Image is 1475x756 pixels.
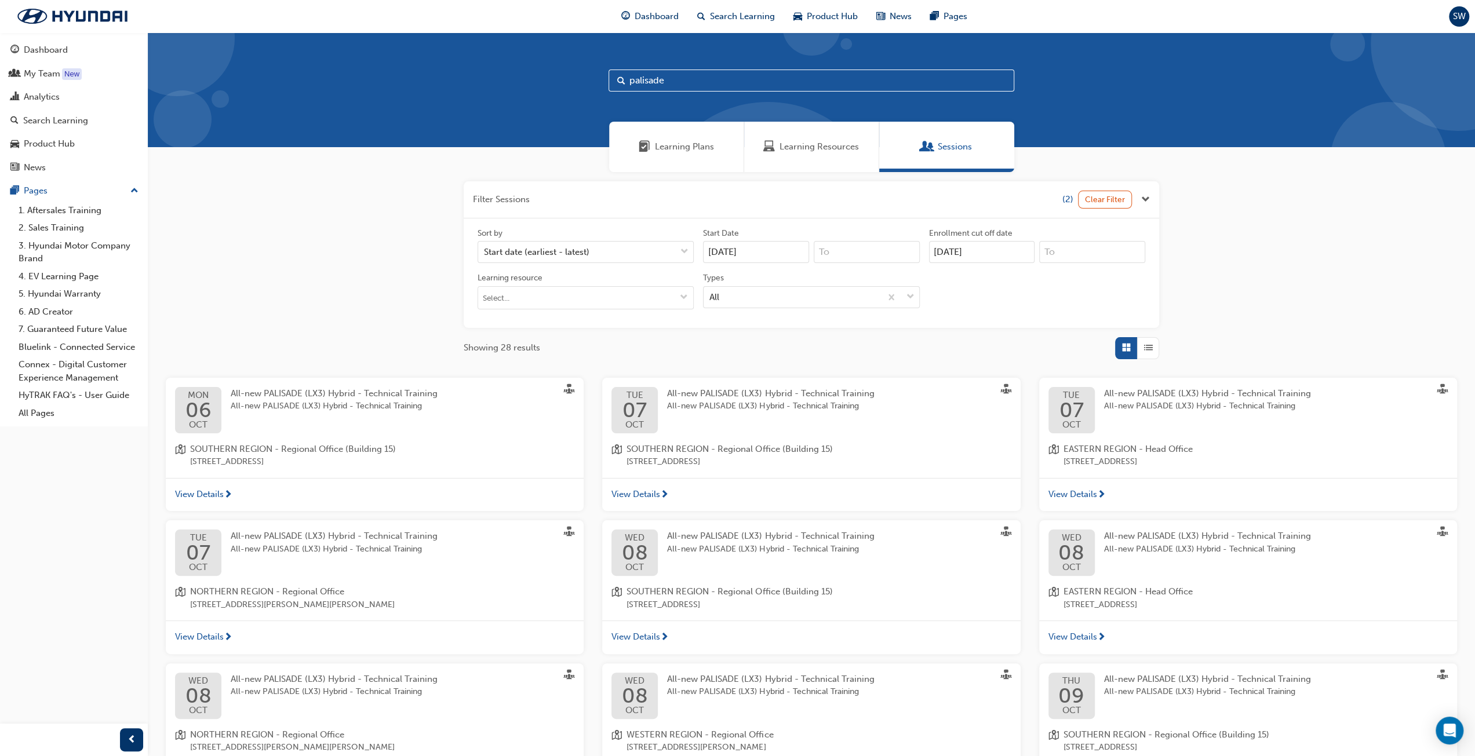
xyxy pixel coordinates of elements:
[1437,527,1448,539] span: sessionType_FACE_TO_FACE-icon
[175,488,224,501] span: View Details
[10,139,19,149] span: car-icon
[1048,585,1448,611] a: location-iconEASTERN REGION - Head Office[STREET_ADDRESS]
[14,320,143,338] a: 7. Guaranteed Future Value
[1078,191,1132,209] button: Clear Filter
[1058,706,1084,715] span: OCT
[14,404,143,422] a: All Pages
[1039,520,1457,654] button: WED08OCTAll-new PALISADE (LX3) Hybrid - Technical TrainingAll-new PALISADE (LX3) Hybrid - Technic...
[1058,563,1084,572] span: OCT
[680,293,688,303] span: down-icon
[1064,585,1193,598] span: EASTERN REGION - Head Office
[62,68,82,80] div: Tooltip anchor
[639,140,650,154] span: Learning Plans
[1144,341,1153,355] span: List
[807,10,858,23] span: Product Hub
[680,244,689,260] span: down-icon
[185,677,212,685] span: WED
[186,542,210,563] span: 07
[14,303,143,321] a: 6. AD Creator
[5,39,143,61] a: Dashboard
[611,529,1011,576] a: WED08OCTAll-new PALISADE (LX3) Hybrid - Technical TrainingAll-new PALISADE (LX3) Hybrid - Technic...
[622,685,648,706] span: 08
[10,69,19,79] span: people-icon
[1001,384,1011,397] span: sessionType_FACE_TO_FACE-icon
[655,140,714,154] span: Learning Plans
[667,674,874,684] span: All-new PALISADE (LX3) Hybrid - Technical Training
[611,488,660,501] span: View Details
[602,378,1020,512] button: TUE07OCTAll-new PALISADE (LX3) Hybrid - Technical TrainingAll-new PALISADE (LX3) Hybrid - Technic...
[906,290,915,305] span: down-icon
[564,527,574,539] span: sessionType_FACE_TO_FACE-icon
[1001,527,1011,539] span: sessionType_FACE_TO_FACE-icon
[14,285,143,303] a: 5. Hyundai Warranty
[175,529,574,576] a: TUE07OCTAll-new PALISADE (LX3) Hybrid - Technical TrainingAll-new PALISADE (LX3) Hybrid - Technic...
[175,673,574,719] a: WED08OCTAll-new PALISADE (LX3) Hybrid - Technical TrainingAll-new PALISADE (LX3) Hybrid - Technic...
[1048,630,1097,644] span: View Details
[190,728,395,742] span: NORTHERN REGION - Regional Office
[703,228,739,239] div: Start Date
[1449,6,1469,27] button: SW
[1064,443,1193,456] span: EASTERN REGION - Head Office
[1058,677,1084,685] span: THU
[938,140,972,154] span: Sessions
[1064,741,1269,754] span: [STREET_ADDRESS]
[879,122,1014,172] a: SessionsSessions
[10,163,19,173] span: news-icon
[185,391,212,400] span: MON
[190,598,395,612] span: [STREET_ADDRESS][PERSON_NAME][PERSON_NAME]
[185,685,212,706] span: 08
[24,43,68,57] div: Dashboard
[175,728,574,754] a: location-iconNORTHERN REGION - Regional Office[STREET_ADDRESS][PERSON_NAME][PERSON_NAME]
[867,5,921,28] a: news-iconNews
[609,122,744,172] a: Learning PlansLearning Plans
[1058,685,1084,706] span: 09
[175,728,185,754] span: location-icon
[1048,585,1059,611] span: location-icon
[1039,620,1457,654] a: View Details
[166,478,584,512] a: View Details
[6,4,139,28] img: Trak
[1122,341,1131,355] span: Grid
[24,184,48,198] div: Pages
[185,421,212,429] span: OCT
[190,455,396,469] span: [STREET_ADDRESS]
[190,585,395,598] span: NORTHERN REGION - Regional Office
[166,520,584,654] button: TUE07OCTAll-new PALISADE (LX3) Hybrid - Technical TrainingAll-new PALISADE (LX3) Hybrid - Technic...
[1048,443,1448,469] a: location-iconEASTERN REGION - Head Office[STREET_ADDRESS]
[602,478,1020,512] a: View Details
[224,633,232,643] span: next-icon
[224,490,232,501] span: next-icon
[5,157,143,178] a: News
[1104,388,1311,399] span: All-new PALISADE (LX3) Hybrid - Technical Training
[24,161,46,174] div: News
[784,5,867,28] a: car-iconProduct Hub
[622,542,648,563] span: 08
[14,386,143,404] a: HyTRAK FAQ's - User Guide
[930,9,939,24] span: pages-icon
[231,400,438,413] span: All-new PALISADE (LX3) Hybrid - Technical Training
[1048,529,1448,576] a: WED08OCTAll-new PALISADE (LX3) Hybrid - Technical TrainingAll-new PALISADE (LX3) Hybrid - Technic...
[464,341,540,355] span: Showing 28 results
[185,400,212,421] span: 06
[622,391,647,400] span: TUE
[1001,670,1011,682] span: sessionType_FACE_TO_FACE-icon
[703,241,809,263] input: Start Date
[612,5,688,28] a: guage-iconDashboard
[611,728,1011,754] a: location-iconWESTERN REGION - Regional Office[STREET_ADDRESS][PERSON_NAME]
[922,140,933,154] span: Sessions
[703,272,724,284] div: Types
[1104,543,1311,556] span: All-new PALISADE (LX3) Hybrid - Technical Training
[478,272,542,284] div: Learning resource
[14,268,143,286] a: 4. EV Learning Page
[564,670,574,682] span: sessionType_FACE_TO_FACE-icon
[627,455,832,469] span: [STREET_ADDRESS]
[627,585,832,598] span: SOUTHERN REGION - Regional Office (Building 15)
[1048,728,1448,754] a: location-iconSOUTHERN REGION - Regional Office (Building 15)[STREET_ADDRESS]
[667,531,874,541] span: All-new PALISADE (LX3) Hybrid - Technical Training
[660,490,669,501] span: next-icon
[611,585,1011,611] a: location-iconSOUTHERN REGION - Regional Office (Building 15)[STREET_ADDRESS]
[5,133,143,155] a: Product Hub
[1104,685,1311,699] span: All-new PALISADE (LX3) Hybrid - Technical Training
[1064,598,1193,612] span: [STREET_ADDRESS]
